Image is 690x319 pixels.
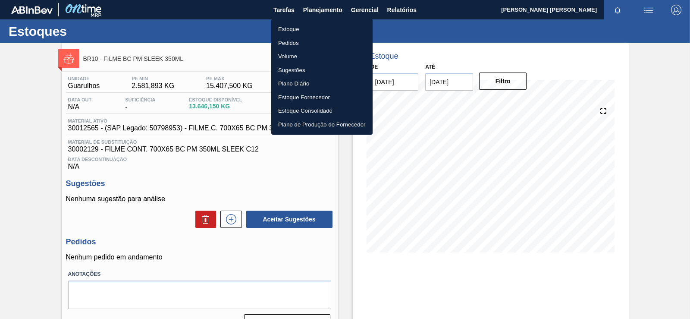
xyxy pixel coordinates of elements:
a: Estoque Consolidado [271,104,373,118]
a: Estoque Fornecedor [271,91,373,104]
a: Pedidos [271,36,373,50]
a: Volume [271,50,373,63]
a: Plano de Produção do Fornecedor [271,118,373,132]
a: Sugestões [271,63,373,77]
a: Plano Diário [271,77,373,91]
a: Estoque [271,22,373,36]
